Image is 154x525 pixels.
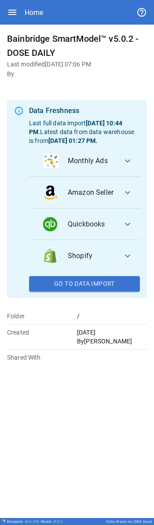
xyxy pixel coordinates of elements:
span: Shopify [68,251,115,261]
img: data_logo [43,186,57,200]
img: data_logo [43,249,57,263]
button: data_logoAmazon Seller [29,177,140,208]
button: data_logoQuickbooks [29,208,140,240]
span: Amazon Seller [68,187,115,198]
div: Eetho Brands Inc (DBA: Dose) [106,520,152,524]
span: expand_more [122,219,133,230]
p: Shared With [7,353,77,362]
span: expand_more [122,156,133,166]
span: expand_more [122,251,133,261]
button: Go To Data Import [29,276,140,292]
span: v 6.0.109 [25,520,39,524]
p: / [77,312,147,321]
span: expand_more [122,187,133,198]
button: data_logoMonthly Ads [29,145,140,177]
h6: By [7,69,147,79]
p: Folder [7,312,77,321]
div: Drivepoint [7,520,39,524]
div: Home [25,8,43,17]
p: Created [7,328,77,337]
span: Quickbooks [68,219,115,230]
img: data_logo [43,217,57,231]
div: Data Freshness [29,106,140,116]
h6: Last modified [DATE] 07:06 PM [7,60,147,69]
img: data_logo [43,154,59,168]
div: Model [41,520,63,524]
span: Monthly Ads [68,156,115,166]
h6: Bainbridge SmartModel™ v5.0.2 - DOSE DAILY [7,32,147,60]
p: By [PERSON_NAME] [77,337,147,346]
span: v 5.0.2 [53,520,63,524]
b: [DATE] 10:44 PM [29,120,122,135]
p: [DATE] [77,328,147,337]
p: Last full data import . Latest data from data warehouse is from [29,119,140,145]
img: Drivepoint [2,519,5,523]
b: [DATE] 01:27 PM . [48,137,97,144]
button: data_logoShopify [29,240,140,272]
